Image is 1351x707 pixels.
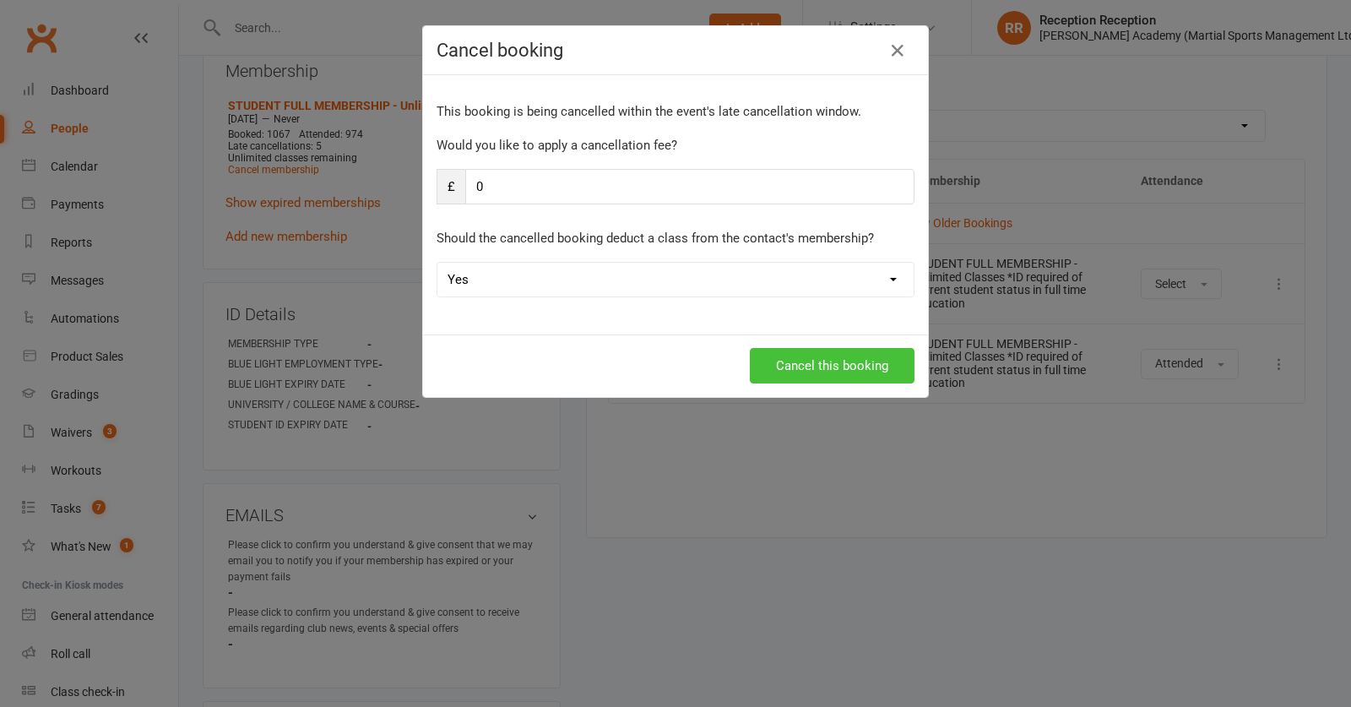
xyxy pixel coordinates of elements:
[437,101,914,122] p: This booking is being cancelled within the event's late cancellation window.
[437,228,914,248] p: Should the cancelled booking deduct a class from the contact's membership?
[750,348,914,383] button: Cancel this booking
[437,40,914,61] h4: Cancel booking
[437,135,914,155] p: Would you like to apply a cancellation fee?
[437,169,465,204] span: £
[884,37,911,64] button: Close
